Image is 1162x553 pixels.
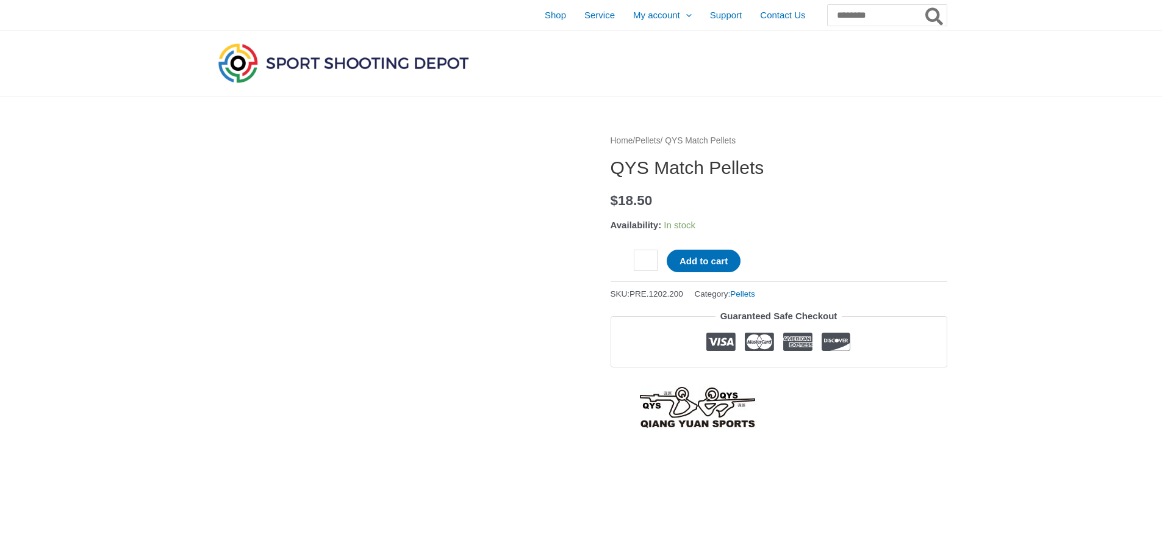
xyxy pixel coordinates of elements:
[611,193,619,208] span: $
[715,308,842,325] legend: Guaranteed Safe Checkout
[611,157,947,179] h1: QYS Match Pellets
[634,250,658,271] input: Product quantity
[635,136,660,145] a: Pellets
[730,289,755,298] a: Pellets
[611,386,786,430] a: QYS
[611,220,662,230] span: Availability:
[695,286,755,302] span: Category:
[667,250,741,272] button: Add to cart
[215,40,472,85] img: Sport Shooting Depot
[923,5,947,26] button: Search
[611,286,683,302] span: SKU:
[664,220,695,230] span: In stock
[629,289,683,298] span: PRE.1202.200
[611,136,633,145] a: Home
[611,193,653,208] bdi: 18.50
[611,133,947,149] nav: Breadcrumb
